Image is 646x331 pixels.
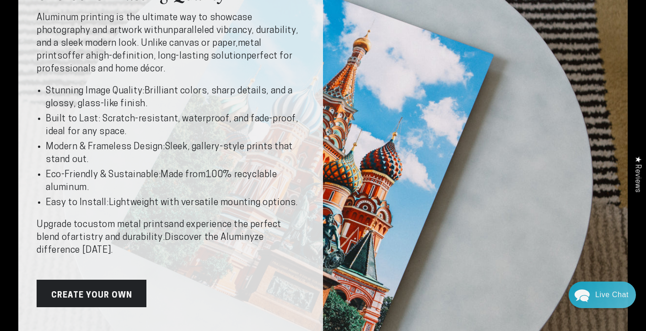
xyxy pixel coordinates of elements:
[91,52,247,61] strong: high-definition, long-lasting solution
[37,26,298,48] strong: unparalleled vibrancy, durability, and a sleek modern look
[46,114,100,124] strong: Built to Last:
[71,233,163,242] strong: artistry and durability
[37,218,305,257] p: Upgrade to and experience the perfect blend of .
[102,114,296,124] strong: Scratch-resistant, waterproof, and fade-proof
[46,196,305,209] li: Lightweight with versatile mounting options.
[569,282,636,308] div: Chat widget toggle
[595,282,629,308] div: Contact Us Directly
[46,141,305,166] li: Sleek, gallery-style prints that stand out.
[37,11,305,76] p: Aluminum printing is the ultimate way to showcase photography and artwork with . Unlike canvas or...
[46,170,161,179] strong: Eco-Friendly & Sustainable:
[83,220,169,229] strong: custom metal prints
[46,113,305,138] li: , ideal for any space.
[37,280,146,307] a: Create Your Own
[46,198,109,207] strong: Easy to Install:
[46,87,145,96] strong: Stunning Image Quality:
[46,142,165,152] strong: Modern & Frameless Design:
[46,168,305,194] li: Made from .
[629,149,646,200] div: Click to open Judge.me floating reviews tab
[46,85,305,110] li: Brilliant colors, sharp details, and a glossy, glass-like finish.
